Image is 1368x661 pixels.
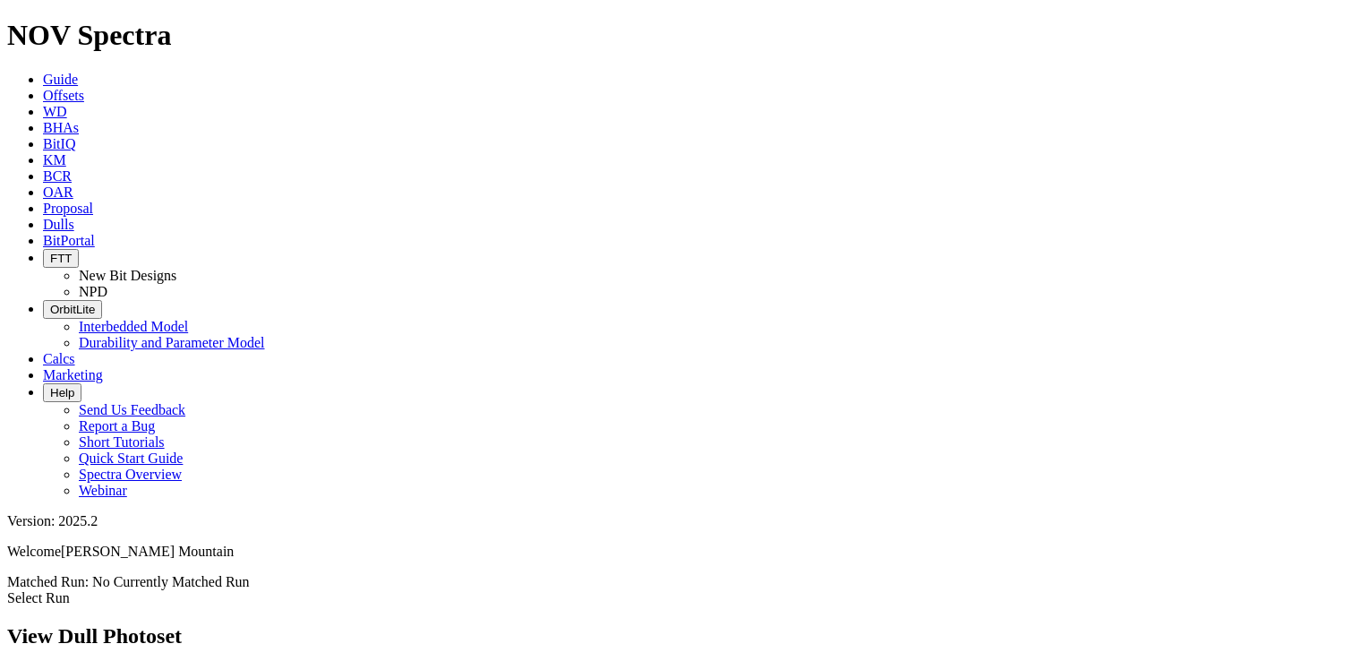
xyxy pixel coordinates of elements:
[43,72,78,87] a: Guide
[79,483,127,498] a: Webinar
[43,383,81,402] button: Help
[92,574,250,589] span: No Currently Matched Run
[7,574,89,589] span: Matched Run:
[79,418,155,434] a: Report a Bug
[79,268,176,283] a: New Bit Designs
[7,544,1361,560] p: Welcome
[43,367,103,382] a: Marketing
[43,120,79,135] a: BHAs
[7,624,1361,648] h2: View Dull Photoset
[7,19,1361,52] h1: NOV Spectra
[43,152,66,167] a: KM
[43,104,67,119] a: WD
[43,88,84,103] a: Offsets
[43,249,79,268] button: FTT
[43,185,73,200] a: OAR
[43,300,102,319] button: OrbitLite
[79,335,265,350] a: Durability and Parameter Model
[79,284,107,299] a: NPD
[43,351,75,366] a: Calcs
[79,402,185,417] a: Send Us Feedback
[7,513,1361,529] div: Version: 2025.2
[50,386,74,399] span: Help
[43,233,95,248] a: BitPortal
[61,544,234,559] span: [PERSON_NAME] Mountain
[7,590,70,605] a: Select Run
[79,434,165,450] a: Short Tutorials
[43,136,75,151] a: BitIQ
[79,467,182,482] a: Spectra Overview
[79,451,183,466] a: Quick Start Guide
[50,303,95,316] span: OrbitLite
[43,201,93,216] a: Proposal
[50,252,72,265] span: FTT
[43,217,74,232] a: Dulls
[79,319,188,334] a: Interbedded Model
[43,168,72,184] a: BCR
